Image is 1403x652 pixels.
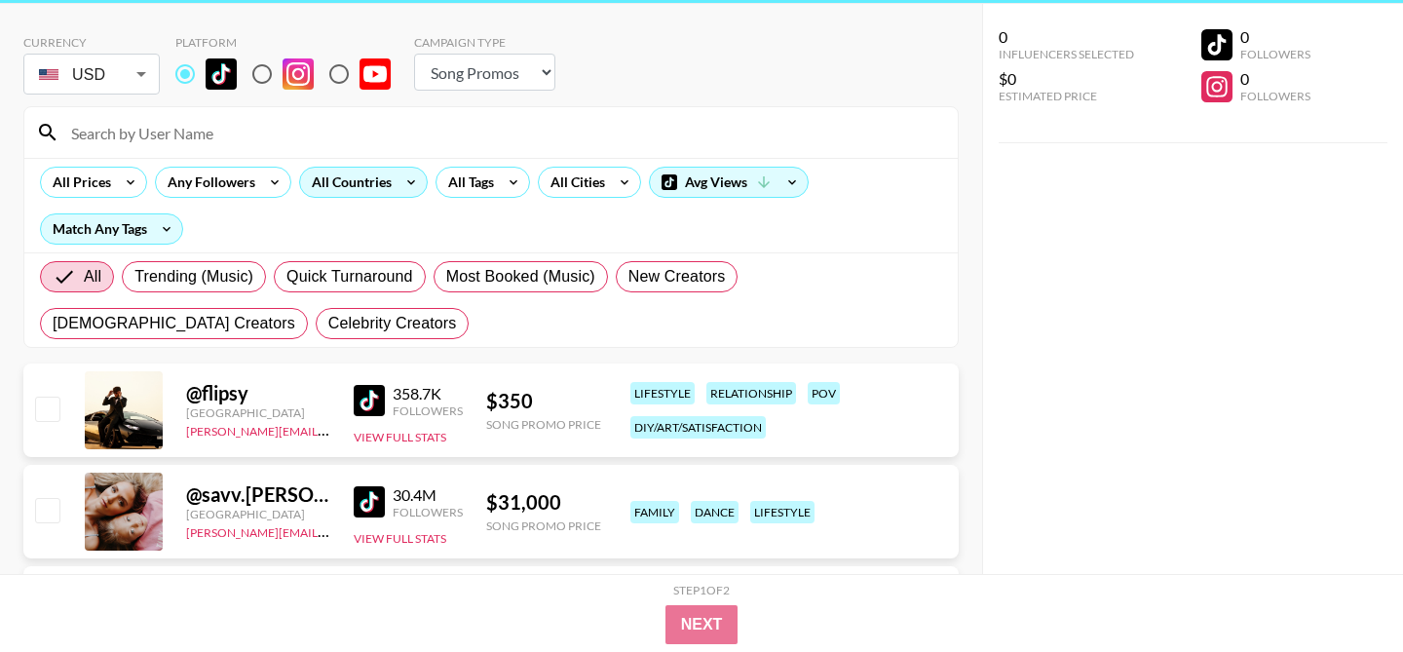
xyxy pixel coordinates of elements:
span: Quick Turnaround [286,265,413,288]
div: $ 350 [486,389,601,413]
button: View Full Stats [354,430,446,444]
div: Song Promo Price [486,518,601,533]
div: relationship [706,382,796,404]
div: 0 [1240,69,1310,89]
img: TikTok [354,385,385,416]
div: 358.7K [393,384,463,403]
div: Campaign Type [414,35,555,50]
div: Followers [1240,47,1310,61]
div: Currency [23,35,160,50]
div: @ flipsy [186,381,330,405]
span: New Creators [628,265,726,288]
iframe: Drift Widget Chat Controller [1306,555,1380,629]
div: Followers [1240,89,1310,103]
div: All Countries [300,168,396,197]
button: View Full Stats [354,531,446,546]
div: All Tags [436,168,498,197]
input: Search by User Name [59,117,946,148]
div: Influencers Selected [999,47,1134,61]
img: TikTok [354,486,385,518]
div: $ 31,000 [486,490,601,515]
div: Song Promo Price [486,417,601,432]
a: [PERSON_NAME][EMAIL_ADDRESS][DOMAIN_NAME] [186,521,474,540]
div: [GEOGRAPHIC_DATA] [186,405,330,420]
div: $0 [999,69,1134,89]
span: All [84,265,101,288]
div: Step 1 of 2 [673,583,730,597]
div: [GEOGRAPHIC_DATA] [186,507,330,521]
div: Any Followers [156,168,259,197]
img: YouTube [360,58,391,90]
div: lifestyle [630,382,695,404]
button: Next [665,605,739,644]
div: diy/art/satisfaction [630,416,766,439]
div: lifestyle [750,501,815,523]
div: dance [691,501,739,523]
div: All Prices [41,168,115,197]
div: Estimated Price [999,89,1134,103]
div: 30.4M [393,485,463,505]
div: All Cities [539,168,609,197]
span: [DEMOGRAPHIC_DATA] Creators [53,312,295,335]
div: Followers [393,403,463,418]
span: Celebrity Creators [328,312,457,335]
span: Trending (Music) [134,265,253,288]
div: family [630,501,679,523]
div: Avg Views [650,168,808,197]
div: 0 [1240,27,1310,47]
div: Platform [175,35,406,50]
img: TikTok [206,58,237,90]
div: 0 [999,27,1134,47]
div: @ savv.[PERSON_NAME] [186,482,330,507]
div: USD [27,58,156,92]
a: [PERSON_NAME][EMAIL_ADDRESS][DOMAIN_NAME] [186,420,474,439]
div: Followers [393,505,463,519]
img: Instagram [283,58,314,90]
div: Match Any Tags [41,214,182,244]
span: Most Booked (Music) [446,265,595,288]
div: pov [808,382,840,404]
